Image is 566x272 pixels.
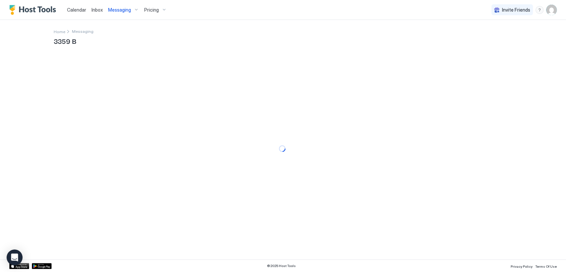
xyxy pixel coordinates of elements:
a: Google Play Store [32,263,52,269]
span: © 2025 Host Tools [267,264,296,268]
span: Terms Of Use [535,264,557,268]
div: menu [535,6,543,14]
span: Inbox [92,7,103,13]
div: User profile [546,5,557,15]
span: Pricing [144,7,159,13]
div: Breadcrumb [54,28,65,35]
a: Home [54,28,65,35]
a: Privacy Policy [511,262,533,269]
span: Privacy Policy [511,264,533,268]
a: Calendar [67,6,86,13]
a: Host Tools Logo [9,5,59,15]
span: Breadcrumb [72,29,94,34]
a: Terms Of Use [535,262,557,269]
div: loading [279,145,285,152]
span: Invite Friends [502,7,530,13]
span: Home [54,29,65,34]
a: App Store [9,263,29,269]
span: Messaging [108,7,131,13]
span: 3359 B [54,36,513,46]
a: Inbox [92,6,103,13]
span: Calendar [67,7,86,13]
div: Open Intercom Messenger [7,249,23,265]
